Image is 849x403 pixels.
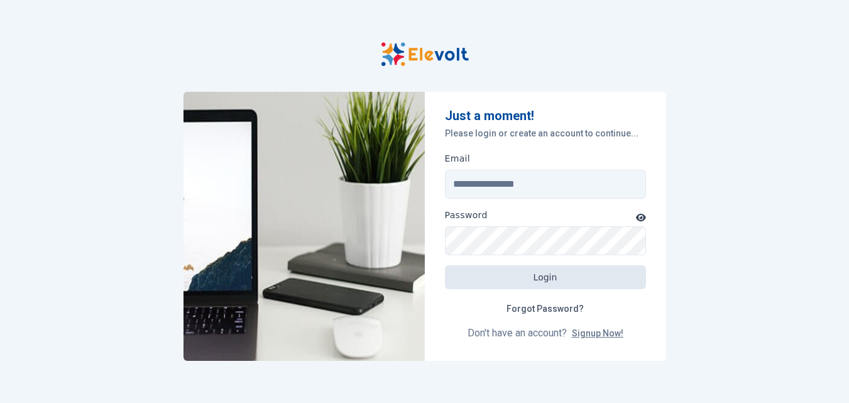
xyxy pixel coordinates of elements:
[445,107,646,124] p: Just a moment!
[445,152,471,165] label: Email
[445,209,488,221] label: Password
[572,328,623,338] a: Signup Now!
[496,297,594,321] a: Forgot Password?
[445,127,646,140] p: Please login or create an account to continue...
[445,265,646,289] button: Login
[183,92,425,361] img: Elevolt
[445,326,646,341] p: Don't have an account?
[381,42,469,67] img: Elevolt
